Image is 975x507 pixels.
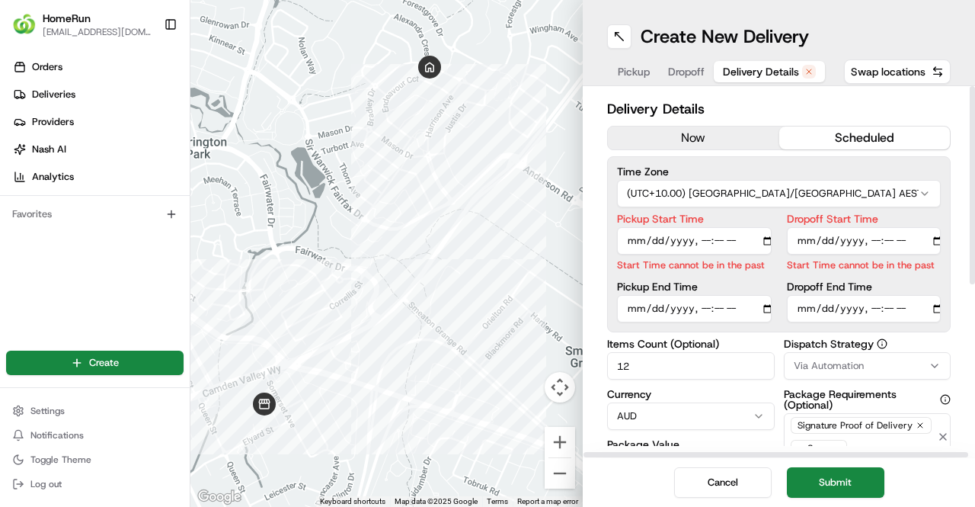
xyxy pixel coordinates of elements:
span: Pickup [618,64,650,79]
span: Swap locations [851,64,925,79]
button: HomeRun [43,11,91,26]
button: scheduled [779,127,951,149]
label: Dropoff End Time [787,281,941,292]
button: Keyboard shortcuts [320,496,385,507]
span: Via Automation [794,359,864,373]
button: HomeRunHomeRun[EMAIL_ADDRESS][DOMAIN_NAME] [6,6,158,43]
span: Delivery Details [723,64,799,79]
a: Report a map error [517,497,578,505]
span: Dropoff [668,64,705,79]
p: Start Time cannot be in the past [617,258,772,272]
label: Time Zone [617,166,941,177]
a: Nash AI [6,137,190,162]
span: Orders [32,60,62,74]
button: Log out [6,473,184,495]
button: [EMAIL_ADDRESS][DOMAIN_NAME] [43,26,152,38]
a: Orders [6,55,190,79]
img: HomeRun [12,12,37,37]
button: Map camera controls [545,372,575,403]
span: Log out [30,478,62,490]
a: Terms (opens in new tab) [487,497,508,505]
span: Providers [32,115,74,129]
button: Settings [6,400,184,422]
span: Map data ©2025 Google [395,497,478,505]
button: Cancel [674,467,772,498]
a: Deliveries [6,82,190,107]
span: Deliveries [32,88,75,101]
h1: Create New Delivery [641,24,809,49]
span: Analytics [32,170,74,184]
span: Notifications [30,429,84,441]
button: Dispatch Strategy [877,339,887,349]
a: Open this area in Google Maps (opens a new window) [194,487,245,507]
span: Signature Proof of Delivery [798,419,913,432]
div: Favorites [6,202,184,226]
a: Providers [6,110,190,134]
button: Create [6,351,184,375]
label: Items Count (Optional) [607,339,775,349]
label: Pickup Start Time [617,213,772,224]
p: Start Time cannot be in the past [787,258,941,272]
button: Zoom in [545,427,575,457]
span: Nash AI [32,143,66,156]
button: Notifications [6,425,184,446]
label: Dispatch Strategy [784,339,951,349]
button: now [608,127,779,149]
button: Zoom out [545,458,575,489]
span: Create [89,356,119,370]
input: Enter number of items [607,352,775,380]
span: Settings [30,405,65,417]
button: Toggle Theme [6,449,184,470]
label: Currency [607,389,775,400]
label: Package Value [607,439,775,450]
button: Swap locations [844,59,951,84]
button: Via Automation [784,352,951,380]
img: Google [194,487,245,507]
button: Submit [787,467,884,498]
button: Signature Proof of Delivery+ 3 more [784,413,951,460]
label: Pickup End Time [617,281,772,292]
label: Dropoff Start Time [787,213,941,224]
a: Analytics [6,165,190,189]
h2: Delivery Details [607,98,951,120]
div: + 3 more [791,440,847,457]
span: Toggle Theme [30,454,91,466]
label: Package Requirements (Optional) [784,389,951,410]
button: Package Requirements (Optional) [940,394,951,405]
